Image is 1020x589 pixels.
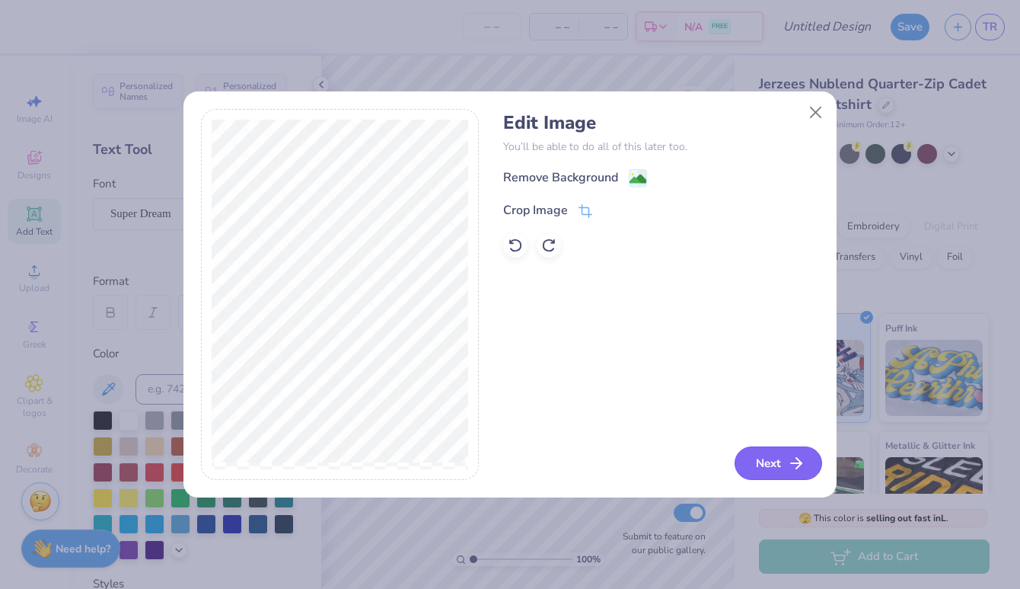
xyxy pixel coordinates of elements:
[503,139,819,155] p: You’ll be able to do all of this later too.
[735,447,822,480] button: Next
[503,201,568,219] div: Crop Image
[802,98,830,127] button: Close
[503,112,819,134] h4: Edit Image
[503,168,618,187] div: Remove Background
